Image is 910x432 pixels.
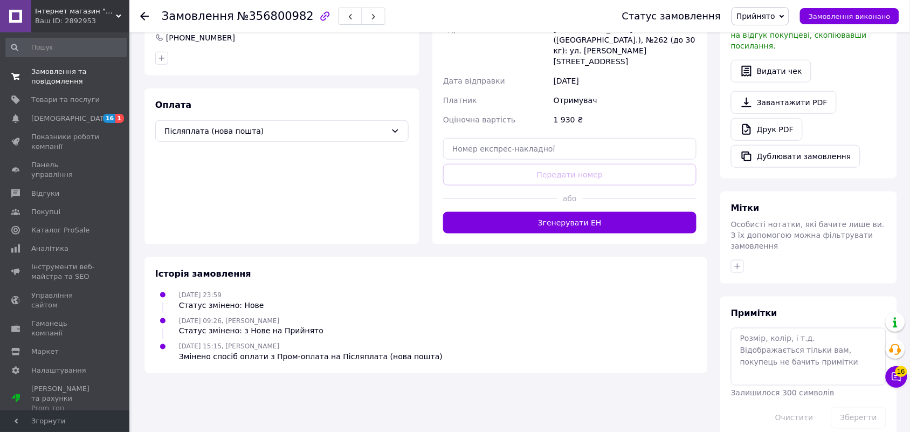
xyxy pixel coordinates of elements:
button: Дублювати замовлення [731,145,860,168]
span: Залишилося 300 символів [731,389,835,397]
span: Інтернет магазин "МК" [35,6,116,16]
span: Примітки [731,308,777,318]
span: 1 [115,114,124,123]
span: У вас є 29 днів, щоб відправити запит на відгук покупцеві, скопіювавши посилання. [731,20,883,50]
div: Отримувач [551,91,699,110]
div: [PHONE_NUMBER] [165,32,236,43]
span: Управління сайтом [31,291,100,310]
input: Пошук [5,38,127,57]
span: Інструменти веб-майстра та SEO [31,262,100,282]
span: [DATE] 23:59 [179,291,222,299]
button: Замовлення виконано [800,8,899,24]
span: Показники роботи компанії [31,132,100,152]
span: Адреса [443,25,472,33]
span: Платник [443,96,477,105]
div: Статус змінено: з Нове на Прийнято [179,326,323,337]
span: Товари та послуги [31,95,100,105]
span: Покупці [31,207,60,217]
button: Чат з покупцем16 [886,366,907,388]
span: №356800982 [237,10,314,23]
span: Замовлення та повідомлення [31,67,100,86]
button: Згенерувати ЕН [443,212,697,234]
div: [GEOGRAPHIC_DATA] ([GEOGRAPHIC_DATA].), №262 (до 30 кг): ул. [PERSON_NAME][STREET_ADDRESS] [551,19,699,71]
span: 16 [103,114,115,123]
div: Статус змінено: Нове [179,300,264,311]
span: Налаштування [31,366,86,375]
span: Мітки [731,203,760,213]
span: Історія замовлення [155,269,251,279]
span: Замовлення виконано [809,12,891,20]
span: або [557,193,583,204]
span: Панель управління [31,160,100,180]
span: Післяплата (нова пошта) [164,125,387,137]
span: 16 [895,365,907,376]
span: Дата відправки [443,77,505,85]
span: Аналітика [31,244,68,253]
span: [DEMOGRAPHIC_DATA] [31,114,111,124]
a: Завантажити PDF [731,91,837,114]
div: Змінено спосіб оплати з Пром-оплата на Післяплата (нова пошта) [179,352,443,362]
span: Прийнято [736,12,775,20]
div: Статус замовлення [622,11,721,22]
a: Друк PDF [731,118,803,141]
span: Каталог ProSale [31,225,89,235]
span: Маркет [31,347,59,356]
span: Відгуки [31,189,59,198]
div: Ваш ID: 2892953 [35,16,129,26]
span: Особисті нотатки, які бачите лише ви. З їх допомогою можна фільтрувати замовлення [731,220,885,250]
span: Гаманець компанії [31,319,100,338]
div: [DATE] [551,71,699,91]
span: Оплата [155,100,191,110]
span: Оціночна вартість [443,115,515,124]
span: [PERSON_NAME] та рахунки [31,384,100,414]
span: Замовлення [162,10,234,23]
div: Повернутися назад [140,11,149,22]
span: [DATE] 09:26, [PERSON_NAME] [179,317,279,325]
button: Видати чек [731,60,811,83]
div: Prom топ [31,403,100,413]
input: Номер експрес-накладної [443,138,697,160]
span: [DATE] 15:15, [PERSON_NAME] [179,343,279,351]
div: 1 930 ₴ [551,110,699,129]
